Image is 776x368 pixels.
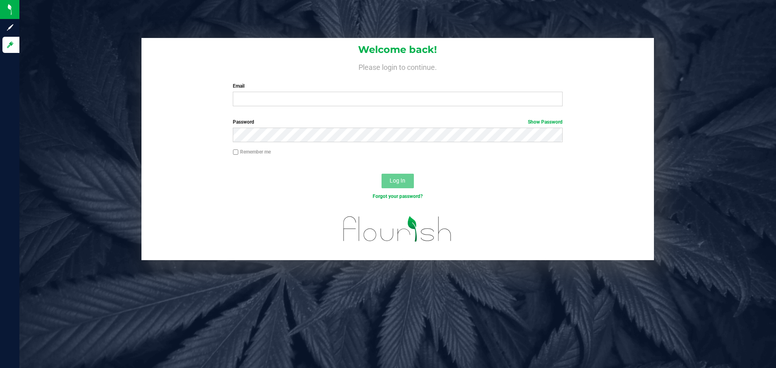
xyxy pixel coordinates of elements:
[233,119,254,125] span: Password
[6,23,14,32] inline-svg: Sign up
[233,82,562,90] label: Email
[373,193,423,199] a: Forgot your password?
[528,119,563,125] a: Show Password
[141,44,654,55] h1: Welcome back!
[233,149,238,155] input: Remember me
[6,41,14,49] inline-svg: Log in
[233,148,271,156] label: Remember me
[390,177,405,184] span: Log In
[382,174,414,188] button: Log In
[141,61,654,71] h4: Please login to continue.
[333,208,462,250] img: flourish_logo.svg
